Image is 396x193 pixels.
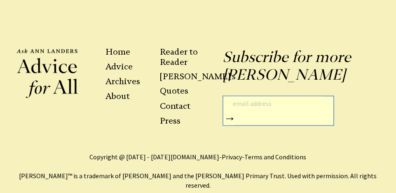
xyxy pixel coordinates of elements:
a: [DOMAIN_NAME] [171,153,220,161]
a: Press [160,116,180,126]
a: Advice [105,62,133,71]
div: Subscribe for more [PERSON_NAME] [198,48,380,152]
a: Privacy [222,153,242,161]
a: Reader to Reader [160,47,198,67]
a: Terms and Conditions [245,153,307,161]
a: Archives [105,76,140,86]
a: Contact [160,101,190,111]
a: Home [105,47,130,57]
img: Ann%20Landers%20footer%20logo_small.png [16,48,78,99]
span: Copyright @ [DATE] - [DATE] - - [PERSON_NAME]™ is a trademark of [PERSON_NAME] and the [PERSON_NA... [19,153,377,189]
a: [PERSON_NAME]'s Quotes [160,71,236,96]
input: email address [223,96,322,111]
button: → [223,111,236,125]
a: About [105,91,130,101]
